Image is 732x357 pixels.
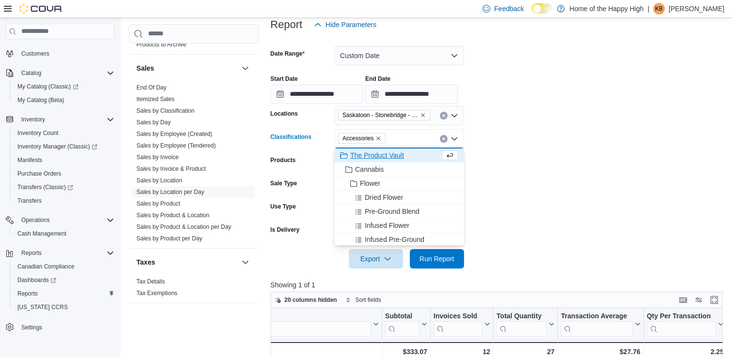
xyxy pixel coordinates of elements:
span: Customers [21,50,49,58]
label: Products [270,156,296,164]
button: My Catalog (Beta) [10,93,118,107]
a: Sales by Product & Location [136,212,209,219]
span: Itemized Sales [136,95,175,103]
a: Tax Exemptions [136,290,178,297]
div: Sales [129,82,259,248]
p: Home of the Happy High [569,3,643,15]
span: Cash Management [17,230,66,238]
button: Manifests [10,153,118,167]
span: Transfers (Classic) [17,183,73,191]
button: Display options [693,294,704,306]
button: Export [349,249,403,268]
span: Inventory Count [14,127,114,139]
h3: Sales [136,63,154,73]
label: End Date [365,75,390,83]
span: Dashboards [14,274,114,286]
span: Export [355,249,397,268]
span: Accessories [343,134,374,143]
button: Operations [2,213,118,227]
a: Manifests [14,154,46,166]
span: Canadian Compliance [17,263,75,270]
span: Purchase Orders [14,168,114,179]
button: Open list of options [450,112,458,119]
a: Transfers [14,195,45,207]
div: Transaction Average [561,312,632,321]
span: Sort fields [355,296,381,304]
a: Sales by Invoice [136,154,179,161]
div: Katelynd Bartelen [653,3,665,15]
input: Dark Mode [532,3,552,14]
button: Keyboard shortcuts [677,294,689,306]
span: Sales by Day [136,119,171,126]
span: Tax Exemptions [136,289,178,297]
a: Sales by Day [136,119,171,126]
button: [US_STATE] CCRS [10,300,118,314]
a: Sales by Employee (Tendered) [136,142,216,149]
span: [US_STATE] CCRS [17,303,68,311]
div: Subtotal [385,312,419,336]
span: Products to Archive [136,41,186,48]
button: Customers [2,46,118,60]
button: Inventory Count [10,126,118,140]
button: Clear input [440,135,448,143]
a: Dashboards [14,274,60,286]
span: Sales by Invoice & Product [136,165,206,173]
span: My Catalog (Classic) [17,83,78,90]
button: Total Quantity [496,312,554,336]
a: Sales by Employee (Created) [136,131,212,137]
div: Invoices Sold [433,312,482,321]
a: Sales by Product per Day [136,235,202,242]
a: Purchase Orders [14,168,65,179]
span: Inventory Manager (Classic) [14,141,114,152]
a: Tax Details [136,278,165,285]
div: Total Quantity [496,312,547,336]
span: Reports [17,247,114,259]
button: Purchase Orders [10,167,118,180]
span: Infused Flower [365,221,409,230]
span: Inventory Count [17,129,59,137]
a: Inventory Manager (Classic) [14,141,101,152]
button: Run Report [410,249,464,268]
span: Sales by Classification [136,107,194,115]
button: Remove Accessories from selection in this group [375,135,381,141]
span: Settings [21,324,42,331]
a: Sales by Location [136,177,182,184]
div: Transaction Average [561,312,632,336]
span: My Catalog (Beta) [17,96,64,104]
p: [PERSON_NAME] [669,3,724,15]
button: Transfers [10,194,118,208]
span: End Of Day [136,84,166,91]
h3: Report [270,19,302,30]
button: Reports [17,247,45,259]
span: My Catalog (Classic) [14,81,114,92]
span: Dashboards [17,276,56,284]
span: Purchase Orders [17,170,61,178]
div: Invoices Sold [433,312,482,336]
button: Transaction Average [561,312,640,336]
a: My Catalog (Classic) [10,80,118,93]
label: Classifications [270,133,312,141]
span: Manifests [17,156,42,164]
p: | [647,3,649,15]
button: 20 columns hidden [271,294,341,306]
a: Dashboards [10,273,118,287]
span: Canadian Compliance [14,261,114,272]
a: Sales by Location per Day [136,189,204,195]
span: Cash Management [14,228,114,239]
button: Reports [2,246,118,260]
button: Inventory [17,114,49,125]
button: The Product Vault [334,149,464,163]
a: Sales by Product [136,200,180,207]
span: 20 columns hidden [284,296,337,304]
span: Sales by Product & Location [136,211,209,219]
button: Close list of options [450,135,458,143]
button: Infused Flower [334,219,464,233]
span: Inventory [21,116,45,123]
span: Sales by Invoice [136,153,179,161]
span: Washington CCRS [14,301,114,313]
a: Sales by Product & Location per Day [136,223,231,230]
span: Operations [17,214,114,226]
span: Reports [21,249,42,257]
